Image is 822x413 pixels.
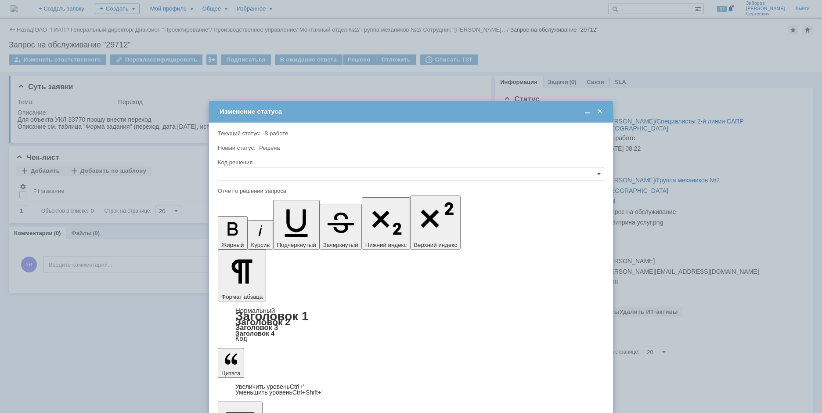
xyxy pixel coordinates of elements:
span: Зачеркнутый [323,242,358,248]
button: Цитата [218,348,244,378]
button: Курсив [248,220,274,250]
button: Верхний индекс [410,196,461,250]
a: Заголовок 3 [235,323,278,331]
button: Формат абзаца [218,250,266,301]
div: Цитата [218,384,604,395]
div: Код решения [218,159,602,165]
span: Закрыть [595,108,604,116]
a: Код [235,335,247,343]
span: В работе [264,130,288,137]
span: Курсив [251,242,270,248]
button: Жирный [218,216,248,250]
a: Increase [235,383,304,390]
a: Заголовок 2 [235,317,290,327]
div: Формат абзаца [218,308,604,342]
span: Свернуть (Ctrl + M) [583,108,592,116]
a: Нормальный [235,307,275,314]
span: Жирный [221,242,244,248]
span: Ctrl+Shift+' [292,389,323,396]
span: Формат абзаца [221,293,263,300]
a: Заголовок 4 [235,330,274,337]
button: Нижний индекс [362,197,411,250]
a: Заголовок 1 [235,309,309,323]
label: Новый статус: [218,145,256,151]
button: Подчеркнутый [273,200,319,250]
span: Цитата [221,370,241,377]
button: Зачеркнутый [320,204,362,250]
span: Подчеркнутый [277,242,316,248]
span: Нижний индекс [365,242,407,248]
label: Текущий статус: [218,130,260,137]
div: Изменение статуса [220,108,604,116]
div: Отчет о решении запроса [218,188,602,194]
span: Ctrl+' [290,383,304,390]
span: Верхний индекс [414,242,457,248]
a: Decrease [235,389,323,396]
span: Решена [259,145,280,151]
